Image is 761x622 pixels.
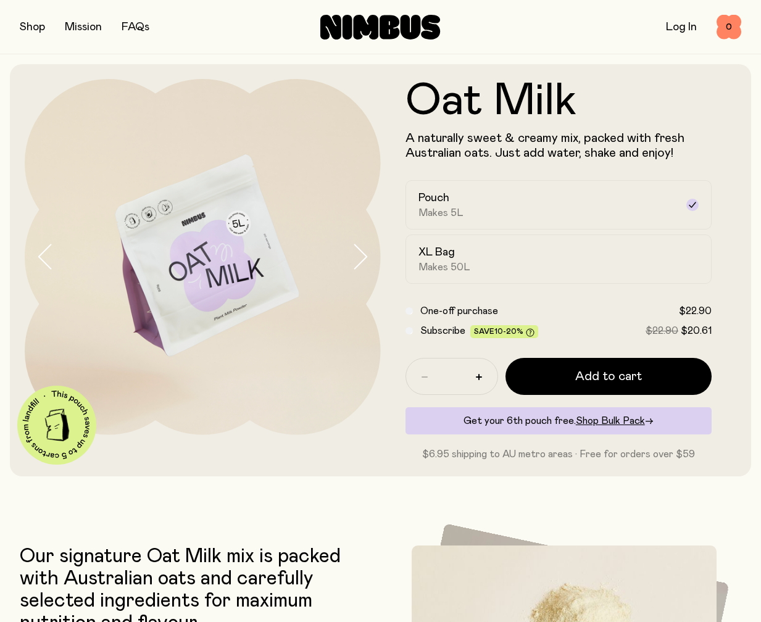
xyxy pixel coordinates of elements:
[418,191,449,205] h2: Pouch
[679,306,712,316] span: $22.90
[575,368,642,385] span: Add to cart
[418,261,470,273] span: Makes 50L
[576,416,654,426] a: Shop Bulk Pack→
[420,306,498,316] span: One-off purchase
[405,447,712,462] p: $6.95 shipping to AU metro areas · Free for orders over $59
[666,22,697,33] a: Log In
[418,207,464,219] span: Makes 5L
[405,131,712,160] p: A naturally sweet & creamy mix, packed with fresh Australian oats. Just add water, shake and enjoy!
[405,79,712,123] h1: Oat Milk
[418,245,455,260] h2: XL Bag
[65,22,102,33] a: Mission
[717,15,741,39] button: 0
[474,328,534,337] span: Save
[122,22,149,33] a: FAQs
[505,358,712,395] button: Add to cart
[576,416,645,426] span: Shop Bulk Pack
[494,328,523,335] span: 10-20%
[420,326,465,336] span: Subscribe
[405,407,712,434] div: Get your 6th pouch free.
[681,326,712,336] span: $20.61
[646,326,678,336] span: $22.90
